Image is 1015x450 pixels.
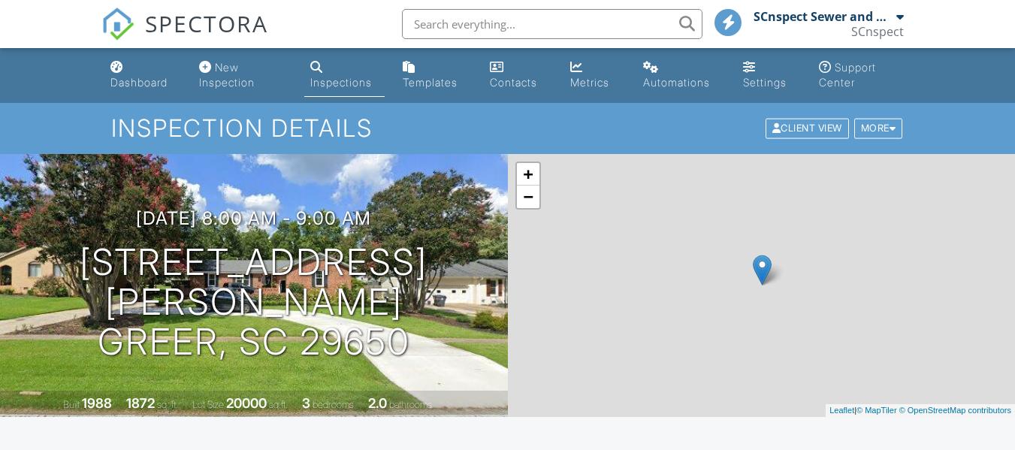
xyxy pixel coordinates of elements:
div: 1872 [126,395,155,411]
a: Automations (Basic) [637,54,725,97]
div: 2.0 [368,395,387,411]
a: New Inspection [193,54,292,97]
a: Leaflet [829,406,854,415]
div: Client View [766,119,849,139]
a: Inspections [304,54,385,97]
div: Inspections [310,76,372,89]
span: Built [63,399,80,410]
div: More [854,119,903,139]
a: Contacts [484,54,553,97]
a: © MapTiler [856,406,897,415]
a: © OpenStreetMap contributors [899,406,1011,415]
div: | [826,404,1015,417]
div: Settings [743,76,787,89]
span: Lot Size [192,399,224,410]
div: Contacts [490,76,537,89]
div: 3 [302,395,310,411]
div: SCnspect [851,24,904,39]
a: SPECTORA [101,20,268,52]
a: Support Center [813,54,911,97]
a: Zoom out [517,186,539,208]
a: Zoom in [517,163,539,186]
h1: Inspection Details [111,115,904,141]
div: Metrics [570,76,609,89]
div: Templates [403,76,458,89]
input: Search everything... [402,9,702,39]
div: 20000 [226,395,267,411]
div: 1988 [82,395,112,411]
a: Templates [397,54,471,97]
div: Support Center [819,61,876,89]
h3: [DATE] 8:00 am - 9:00 am [136,208,371,228]
h1: [STREET_ADDRESS][PERSON_NAME] Greer, SC 29650 [24,243,484,361]
span: bedrooms [313,399,354,410]
div: Dashboard [110,76,168,89]
div: Automations [643,76,710,89]
a: Metrics [564,54,624,97]
div: New Inspection [199,61,255,89]
a: Settings [737,54,802,97]
a: Client View [764,122,853,133]
div: SCnspect Sewer and Chimney Inspections [754,9,893,24]
span: sq.ft. [269,399,288,410]
img: The Best Home Inspection Software - Spectora [101,8,134,41]
span: sq. ft. [157,399,178,410]
a: Dashboard [104,54,181,97]
span: bathrooms [389,399,432,410]
span: SPECTORA [145,8,268,39]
